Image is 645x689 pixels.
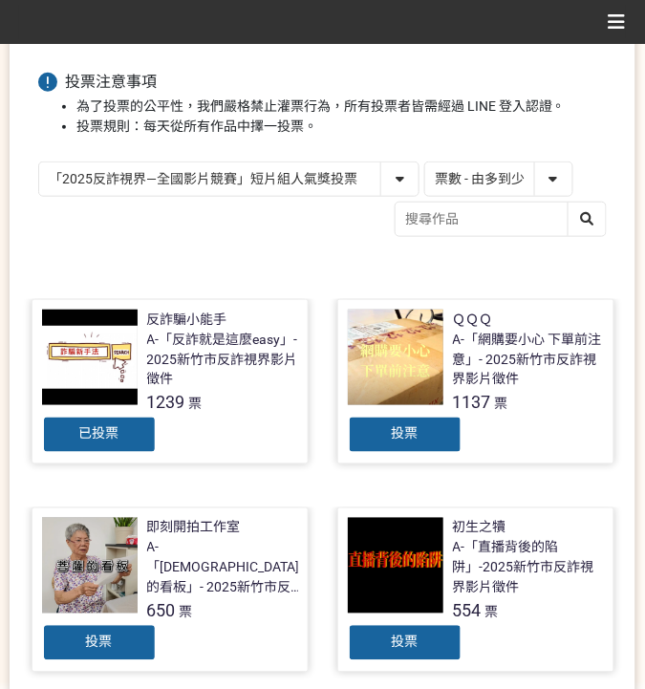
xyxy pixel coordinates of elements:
[495,397,508,412] span: 票
[392,426,419,441] span: 投票
[392,635,419,650] span: 投票
[86,635,113,650] span: 投票
[147,601,176,621] span: 650
[453,601,482,621] span: 554
[453,310,493,330] div: ＱＱＱ
[76,117,607,137] li: 投票規則：每天從所有作品中擇一投票。
[32,507,309,673] a: 即刻開拍工作室A-「[DEMOGRAPHIC_DATA]的看板」- 2025新竹市反詐視界影片徵件650票投票
[79,426,119,441] span: 已投票
[180,605,193,620] span: 票
[147,310,227,330] div: 反詐騙小能手
[337,507,614,673] a: 初生之犢A-「直播背後的陷阱」-2025新竹市反詐視界影片徵件554票投票
[189,397,203,412] span: 票
[453,538,604,598] div: A-「直播背後的陷阱」-2025新竹市反詐視界影片徵件
[32,299,309,464] a: 反詐騙小能手A-「反詐就是這麼easy」- 2025新竹市反詐視界影片徵件1239票已投票
[147,330,298,390] div: A-「反詐就是這麼easy」- 2025新竹市反詐視界影片徵件
[147,538,300,598] div: A-「[DEMOGRAPHIC_DATA]的看板」- 2025新竹市反詐視界影片徵件
[65,73,157,91] span: 投票注意事項
[453,518,506,538] div: 初生之犢
[453,393,491,413] span: 1137
[147,518,241,538] div: 即刻開拍工作室
[76,97,607,117] li: 為了投票的公平性，我們嚴格禁止灌票行為，所有投票者皆需經過 LINE 登入認證。
[485,605,499,620] span: 票
[337,299,614,464] a: ＱＱＱA-「網購要小心 下單前注意」- 2025新竹市反詐視界影片徵件1137票投票
[453,330,604,390] div: A-「網購要小心 下單前注意」- 2025新竹市反詐視界影片徵件
[396,203,606,236] input: 搜尋作品
[147,393,185,413] span: 1239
